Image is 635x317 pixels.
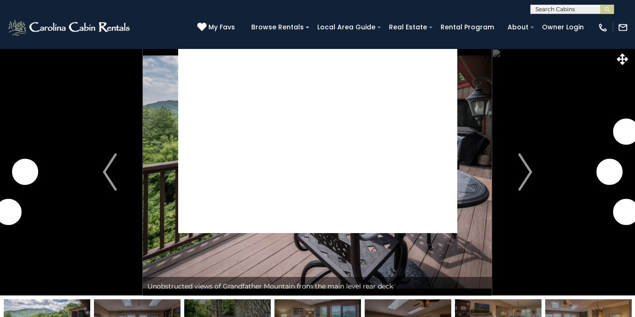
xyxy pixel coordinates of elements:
a: Real Estate [384,20,432,34]
img: mail-regular-white.png [618,22,628,33]
a: Browse Rentals [247,20,308,34]
div: Unobstructed views of Grandfather Mountain from the main level rear deck [143,277,492,296]
button: Next [492,48,558,296]
img: arrow [103,153,117,191]
img: phone-regular-white.png [598,22,608,33]
a: Rental Program [436,20,499,34]
img: blank image [178,47,457,233]
span: My Favs [208,22,235,32]
a: About [503,20,533,34]
button: Previous [77,48,143,296]
a: Owner Login [537,20,588,34]
img: White-1-2.png [7,18,133,37]
a: Local Area Guide [313,20,380,34]
a: My Favs [197,22,237,33]
img: arrow [518,153,532,191]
